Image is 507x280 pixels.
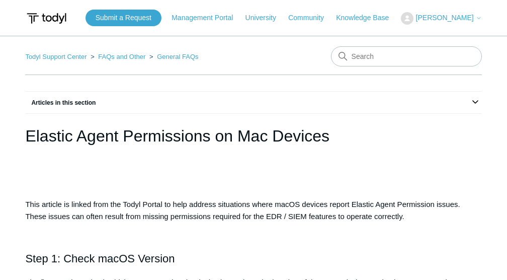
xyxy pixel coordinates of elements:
[25,99,96,106] span: Articles in this section
[25,250,481,267] h2: Step 1: Check macOS Version
[288,13,334,23] a: Community
[25,53,87,60] a: Todyl Support Center
[157,53,198,60] a: General FAQs
[89,53,147,60] li: FAQs and Other
[401,12,481,25] button: [PERSON_NAME]
[245,13,286,23] a: University
[25,198,481,223] p: This article is linked from the Todyl Portal to help address situations where macOS devices repor...
[25,53,89,60] li: Todyl Support Center
[336,13,399,23] a: Knowledge Base
[86,10,161,26] a: Submit a Request
[416,14,474,22] span: [PERSON_NAME]
[147,53,199,60] li: General FAQs
[25,124,481,148] h1: Elastic Agent Permissions on Mac Devices
[331,46,482,66] input: Search
[25,9,68,28] img: Todyl Support Center Help Center home page
[172,13,243,23] a: Management Portal
[98,53,145,60] a: FAQs and Other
